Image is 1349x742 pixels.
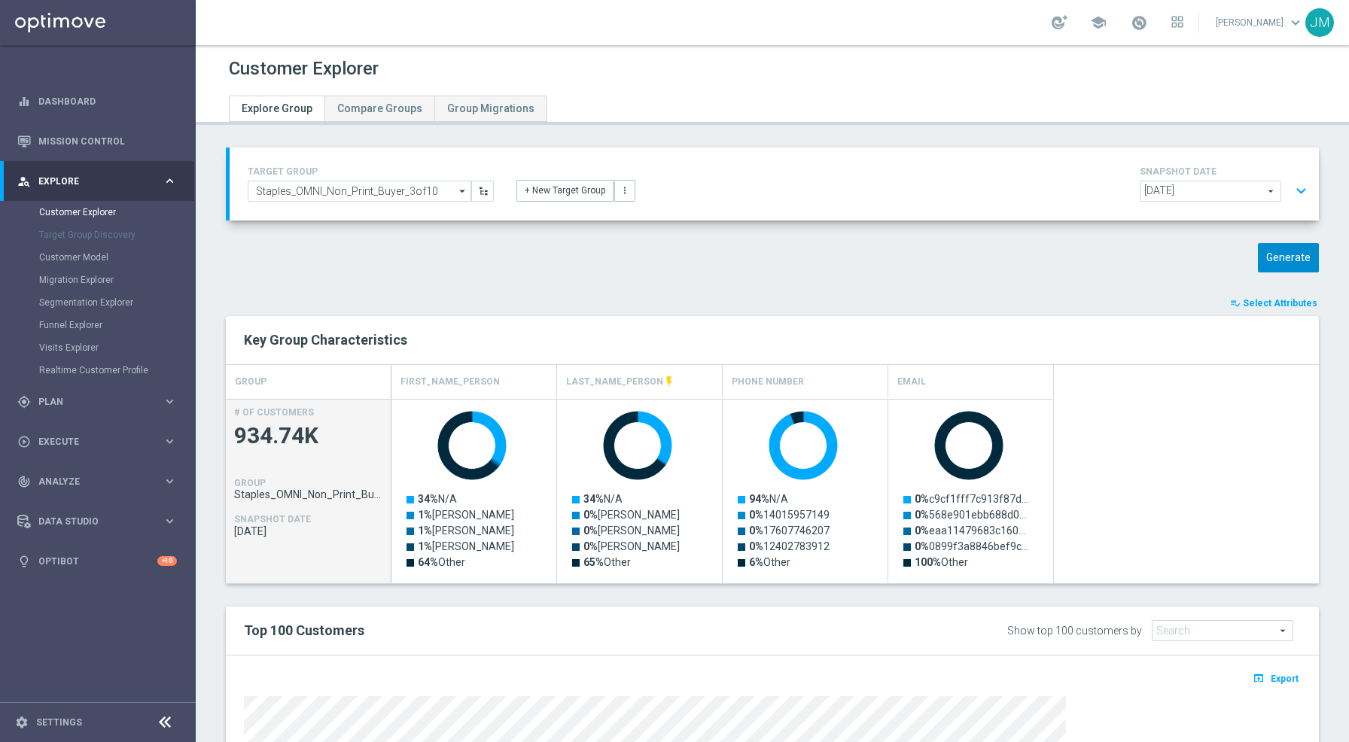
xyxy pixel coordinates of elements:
tspan: 0% [915,540,929,552]
tspan: 0% [749,540,763,552]
div: TARGET GROUP arrow_drop_down + New Target Group more_vert SNAPSHOT DATE arrow_drop_down expand_more [248,163,1301,205]
button: person_search Explore keyboard_arrow_right [17,175,178,187]
text: N/A [418,493,457,505]
tspan: 0% [915,493,929,505]
tspan: 0% [583,540,598,552]
a: Segmentation Explorer [39,296,157,309]
a: Visits Explorer [39,342,157,354]
div: Explore [17,175,163,188]
tspan: 100% [915,556,941,568]
button: expand_more [1290,177,1312,205]
tspan: 0% [583,525,598,537]
a: Mission Control [38,121,177,161]
text: 17607746207 [749,525,830,537]
div: Press SPACE to select this row. [391,399,1054,583]
tspan: 1% [418,540,432,552]
text: Other [418,556,465,568]
text: [PERSON_NAME] [583,540,680,552]
text: c9cf1fff7c913f87d… [915,493,1028,505]
div: +10 [157,556,177,566]
div: Realtime Customer Profile [39,359,194,382]
span: Compare Groups [337,102,422,114]
div: Plan [17,395,163,409]
i: arrow_drop_down [455,181,470,201]
i: equalizer [17,95,31,108]
h1: Customer Explorer [229,58,379,80]
div: Migration Explorer [39,269,194,291]
text: [PERSON_NAME] [583,509,680,521]
text: eaa11479683c160… [915,525,1025,537]
tspan: 0% [583,509,598,521]
h4: SNAPSHOT DATE [234,514,311,525]
tspan: 0% [749,509,763,521]
tspan: 0% [915,509,929,521]
i: gps_fixed [17,395,31,409]
span: 934.74K [234,421,382,451]
h4: FIRST_NAME_PERSON [400,369,500,395]
button: gps_fixed Plan keyboard_arrow_right [17,396,178,408]
button: equalizer Dashboard [17,96,178,108]
div: Segmentation Explorer [39,291,194,314]
h4: Phone Number [732,369,804,395]
span: Export [1271,674,1299,684]
div: Funnel Explorer [39,314,194,336]
i: This attribute is updated in realtime [663,376,675,388]
text: [PERSON_NAME] [418,525,514,537]
tspan: 64% [418,556,438,568]
span: Plan [38,397,163,406]
h4: # OF CUSTOMERS [234,407,314,418]
text: [PERSON_NAME] [583,525,680,537]
input: Select Existing or Create New [248,181,471,202]
span: Explore Group [242,102,312,114]
span: Data Studio [38,517,163,526]
div: Mission Control [17,121,177,161]
tspan: 94% [749,493,769,505]
button: open_in_browser Export [1250,668,1301,688]
i: playlist_add_check [1230,298,1241,309]
text: 568e901ebb688d0… [915,509,1026,521]
text: [PERSON_NAME] [418,509,514,521]
button: play_circle_outline Execute keyboard_arrow_right [17,436,178,448]
text: Other [749,556,790,568]
text: Other [583,556,631,568]
div: Optibot [17,541,177,581]
a: Optibot [38,541,157,581]
h2: Key Group Characteristics [244,331,1301,349]
ul: Tabs [229,96,547,122]
div: Data Studio [17,515,163,528]
tspan: 0% [915,525,929,537]
text: 14015957149 [749,509,830,521]
i: keyboard_arrow_right [163,514,177,528]
h2: Top 100 Customers [244,622,851,640]
i: person_search [17,175,31,188]
div: Show top 100 customers by [1007,625,1142,637]
span: Select Attributes [1243,298,1317,309]
a: Migration Explorer [39,274,157,286]
h4: GROUP [235,369,266,395]
a: Dashboard [38,81,177,121]
button: Data Studio keyboard_arrow_right [17,515,178,528]
a: Customer Explorer [39,206,157,218]
h4: TARGET GROUP [248,166,494,177]
span: Group Migrations [447,102,534,114]
text: Other [915,556,968,568]
button: Generate [1258,243,1319,272]
button: Mission Control [17,135,178,147]
i: track_changes [17,475,31,488]
tspan: 65% [583,556,604,568]
div: Customer Explorer [39,201,194,224]
button: more_vert [614,180,635,201]
span: 2025-09-04 [234,525,382,537]
i: keyboard_arrow_right [163,174,177,188]
button: lightbulb Optibot +10 [17,555,178,567]
h4: Email [897,369,926,395]
span: keyboard_arrow_down [1287,14,1304,31]
span: school [1090,14,1107,31]
div: Press SPACE to select this row. [226,399,391,583]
